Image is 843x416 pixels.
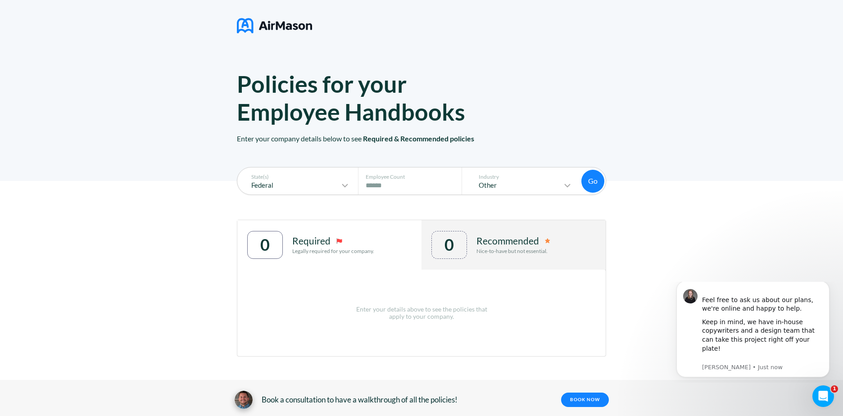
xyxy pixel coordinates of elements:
p: State(s) [242,174,350,180]
p: Recommended [476,235,539,246]
h1: Policies for your Employee Handbooks [237,70,501,126]
p: Employee Count [366,174,459,180]
div: 0 [260,235,270,254]
span: Book a consultation to have a walkthrough of all the policies! [262,395,458,404]
button: Go [581,170,604,193]
div: Message content [39,5,160,80]
span: 1 [831,385,838,393]
div: 0 [444,235,454,254]
img: remmended-icon [545,238,550,244]
p: Industry [470,174,573,180]
span: Required & Recommended policies [363,134,474,143]
p: Nice-to-have but not essential. [476,248,550,254]
p: Message from Holly, sent Just now [39,81,160,90]
p: Federal [242,181,340,189]
p: Other [470,181,562,189]
img: required-icon [336,238,342,244]
p: Enter your company details below to see [237,126,606,181]
iframe: Intercom live chat [812,385,834,407]
div: Feel free to ask us about our plans, we're online and happy to help. [39,5,160,32]
img: avatar [235,391,253,409]
p: Enter your details above to see the policies that apply to your company. [354,306,489,320]
a: BOOK NOW [561,393,609,407]
p: Required [292,235,331,246]
div: Keep in mind, we have in-house copywriters and a design team that can take this project right off... [39,36,160,80]
p: Legally required for your company. [292,248,374,254]
img: logo [237,14,312,37]
iframe: Intercom notifications message [663,282,843,383]
img: Profile image for Holly [20,7,35,22]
